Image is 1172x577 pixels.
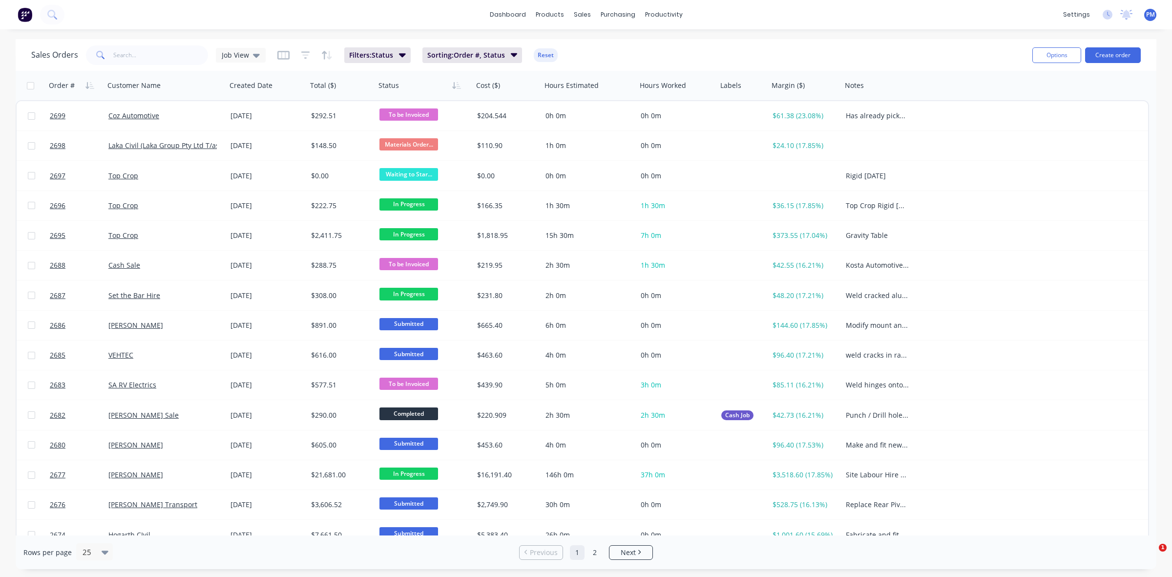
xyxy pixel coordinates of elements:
[545,440,628,450] div: 4h 0m
[846,530,909,540] div: Fabricate and fit pintle style towbar to Ford Louisville truck
[311,350,369,360] div: $616.00
[50,311,108,340] a: 2686
[641,440,661,449] span: 0h 0m
[50,410,65,420] span: 2682
[108,171,138,180] a: Top Crop
[311,440,369,450] div: $605.00
[311,231,369,240] div: $2,411.75
[50,500,65,510] span: 2676
[50,520,108,550] a: 2674
[545,231,628,240] div: 15h 30m
[477,440,535,450] div: $453.60
[108,111,159,120] a: Coz Automotive
[50,430,108,460] a: 2680
[50,141,65,150] span: 2698
[349,50,393,60] span: Filters: Status
[50,231,65,240] span: 2695
[50,440,65,450] span: 2680
[49,81,75,90] div: Order #
[846,470,909,480] div: Site Labour Hire 7.30am to 4.30pm - 2 men for 1 week (Basic Hand Tools only).
[641,410,665,420] span: 2h 30m
[230,141,303,150] div: [DATE]
[773,500,835,510] div: $528.75 (16.13%)
[379,527,438,539] span: Submitted
[230,410,303,420] div: [DATE]
[311,260,369,270] div: $288.75
[379,438,438,450] span: Submitted
[311,530,369,540] div: $7,661.50
[311,380,369,390] div: $577.51
[1159,544,1167,552] span: 1
[545,380,628,390] div: 5h 0m
[641,380,661,389] span: 3h 0m
[379,198,438,211] span: In Progress
[50,101,108,130] a: 2699
[50,111,65,121] span: 2699
[596,7,640,22] div: purchasing
[845,81,864,90] div: Notes
[477,380,535,390] div: $439.90
[23,548,72,557] span: Rows per page
[531,7,569,22] div: products
[108,260,140,270] a: Cash Sale
[108,500,197,509] a: [PERSON_NAME] Transport
[311,291,369,300] div: $308.00
[545,470,628,480] div: 146h 0m
[846,410,909,420] div: Punch / Drill holes as marked and stamped 22mm & 18mm - 70 plates
[50,281,108,310] a: 2687
[108,201,138,210] a: Top Crop
[846,111,909,121] div: Has already picked up
[570,545,585,560] a: Page 1 is your current page
[545,291,628,300] div: 2h 0m
[230,171,303,181] div: [DATE]
[108,530,150,539] a: Hogarth CIvil
[477,321,535,330] div: $665.40
[108,470,163,479] a: [PERSON_NAME]
[725,410,750,420] span: Cash Job
[545,530,628,540] div: 26h 0m
[773,321,835,330] div: $144.60 (17.85%)
[640,81,686,90] div: Hours Worked
[621,548,636,557] span: Next
[587,545,602,560] a: Page 2
[609,548,652,557] a: Next page
[311,141,369,150] div: $148.50
[773,141,835,150] div: $24.10 (17.85%)
[545,350,628,360] div: 4h 0m
[222,50,249,60] span: Job View
[846,440,909,450] div: Make and fit new mount to attach cage frame to canopy racks on landcruiser ute
[477,171,535,181] div: $0.00
[545,260,628,270] div: 2h 30m
[50,191,108,220] a: 2696
[230,260,303,270] div: [DATE]
[378,81,399,90] div: Status
[50,370,108,400] a: 2683
[230,201,303,211] div: [DATE]
[545,141,628,150] div: 1h 0m
[50,460,108,490] a: 2677
[545,500,628,510] div: 30h 0m
[641,500,661,509] span: 0h 0m
[379,468,438,480] span: In Progress
[477,201,535,211] div: $166.35
[641,530,661,539] span: 0h 0m
[379,168,438,180] span: Waiting to Star...
[50,321,65,330] span: 2686
[379,108,438,121] span: To be Invoiced
[545,171,628,181] div: 0h 0m
[344,47,411,63] button: Filters:Status
[50,201,65,211] span: 2696
[641,111,661,120] span: 0h 0m
[108,380,156,389] a: SA RV Electrics
[230,231,303,240] div: [DATE]
[311,201,369,211] div: $222.75
[721,410,753,420] button: Cash Job
[641,260,665,270] span: 1h 30m
[50,530,65,540] span: 2674
[640,7,688,22] div: productivity
[230,291,303,300] div: [DATE]
[720,81,741,90] div: Labels
[545,321,628,330] div: 6h 0m
[773,201,835,211] div: $36.15 (17.85%)
[311,500,369,510] div: $3,606.52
